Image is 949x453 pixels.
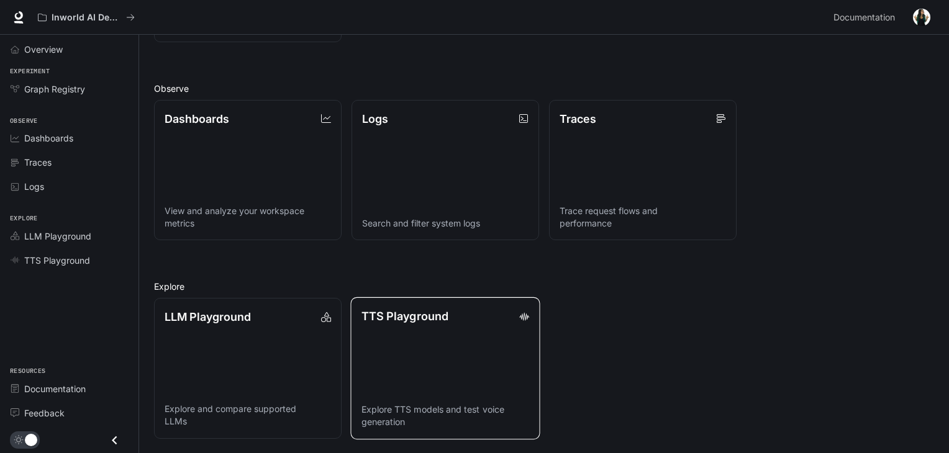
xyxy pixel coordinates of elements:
p: Search and filter system logs [362,217,529,230]
a: Dashboards [5,127,134,149]
span: Documentation [24,382,86,395]
a: Overview [5,38,134,60]
a: Logs [5,176,134,197]
p: Dashboards [165,110,229,127]
span: TTS Playground [24,254,90,267]
a: Documentation [5,378,134,400]
p: View and analyze your workspace metrics [165,205,331,230]
a: LogsSearch and filter system logs [352,100,539,241]
span: Graph Registry [24,83,85,96]
span: Overview [24,43,63,56]
a: TracesTrace request flows and performance [549,100,737,241]
a: LLM PlaygroundExplore and compare supported LLMs [154,298,342,439]
a: DashboardsView and analyze your workspace metrics [154,100,342,241]
p: TTS Playground [361,308,448,325]
h2: Explore [154,280,934,293]
span: Dashboards [24,132,73,145]
p: Traces [560,110,596,127]
a: Feedback [5,402,134,424]
p: Logs [362,110,388,127]
button: User avatar [909,5,934,30]
p: Explore TTS models and test voice generation [361,403,530,428]
a: Graph Registry [5,78,134,100]
h2: Observe [154,82,934,95]
a: LLM Playground [5,225,134,247]
a: Documentation [829,5,904,30]
a: TTS Playground [5,249,134,271]
button: Close drawer [101,428,129,453]
a: Traces [5,151,134,173]
p: Inworld AI Demos [52,12,121,23]
span: Logs [24,180,44,193]
p: Explore and compare supported LLMs [165,403,331,428]
img: User avatar [913,9,930,26]
span: Documentation [833,10,895,25]
button: All workspaces [32,5,140,30]
span: Dark mode toggle [25,433,37,446]
a: TTS PlaygroundExplore TTS models and test voice generation [350,297,540,439]
span: Traces [24,156,52,169]
span: LLM Playground [24,230,91,243]
p: Trace request flows and performance [560,205,726,230]
p: LLM Playground [165,308,251,325]
span: Feedback [24,406,65,419]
